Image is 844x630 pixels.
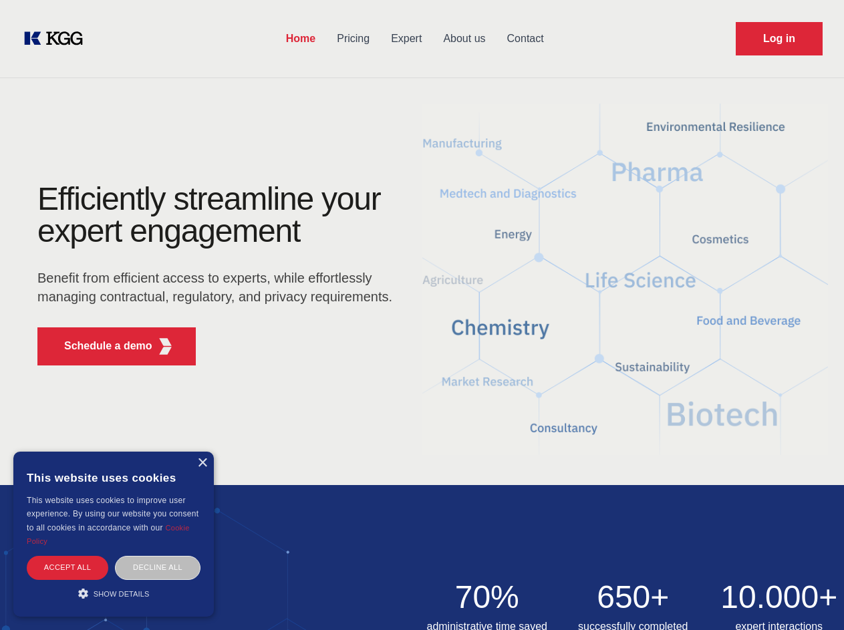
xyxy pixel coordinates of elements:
div: Show details [27,587,200,600]
h2: 70% [422,581,553,613]
h2: 650+ [568,581,698,613]
h1: Efficiently streamline your expert engagement [37,183,401,247]
div: Accept all [27,556,108,579]
a: KOL Knowledge Platform: Talk to Key External Experts (KEE) [21,28,94,49]
div: This website uses cookies [27,462,200,494]
a: Home [275,21,326,56]
div: Decline all [115,556,200,579]
a: Pricing [326,21,380,56]
p: Benefit from efficient access to experts, while effortlessly managing contractual, regulatory, an... [37,269,401,306]
iframe: Chat Widget [777,566,844,630]
div: Close [197,458,207,468]
a: Contact [497,21,555,56]
a: Expert [380,21,432,56]
img: KGG Fifth Element RED [157,338,174,355]
span: This website uses cookies to improve user experience. By using our website you consent to all coo... [27,496,198,532]
a: Request Demo [736,22,823,55]
a: Cookie Policy [27,524,190,545]
a: About us [432,21,496,56]
p: Schedule a demo [64,338,152,354]
img: KGG Fifth Element RED [422,87,829,472]
span: Show details [94,590,150,598]
button: Schedule a demoKGG Fifth Element RED [37,327,196,365]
